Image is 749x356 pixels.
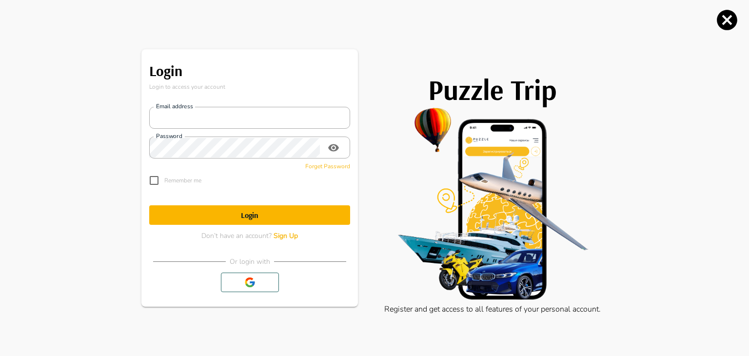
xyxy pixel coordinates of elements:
[156,132,182,140] label: Password
[305,162,350,170] span: Forget Password
[274,231,298,240] span: Sign Up
[377,303,608,315] p: Register and get access to all features of your personal account.
[377,106,608,301] img: PuzzleTrip
[156,102,193,111] label: Email address
[149,211,350,220] h1: Login
[149,82,350,91] p: Login to access your account
[201,231,298,241] p: Don’t have an account?
[164,176,201,185] p: Remember me
[324,138,343,158] button: toggle password visibility
[377,73,608,106] h1: Puzzle Trip
[149,59,350,82] h6: Login
[149,205,350,225] button: Login
[230,257,270,267] p: Or login with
